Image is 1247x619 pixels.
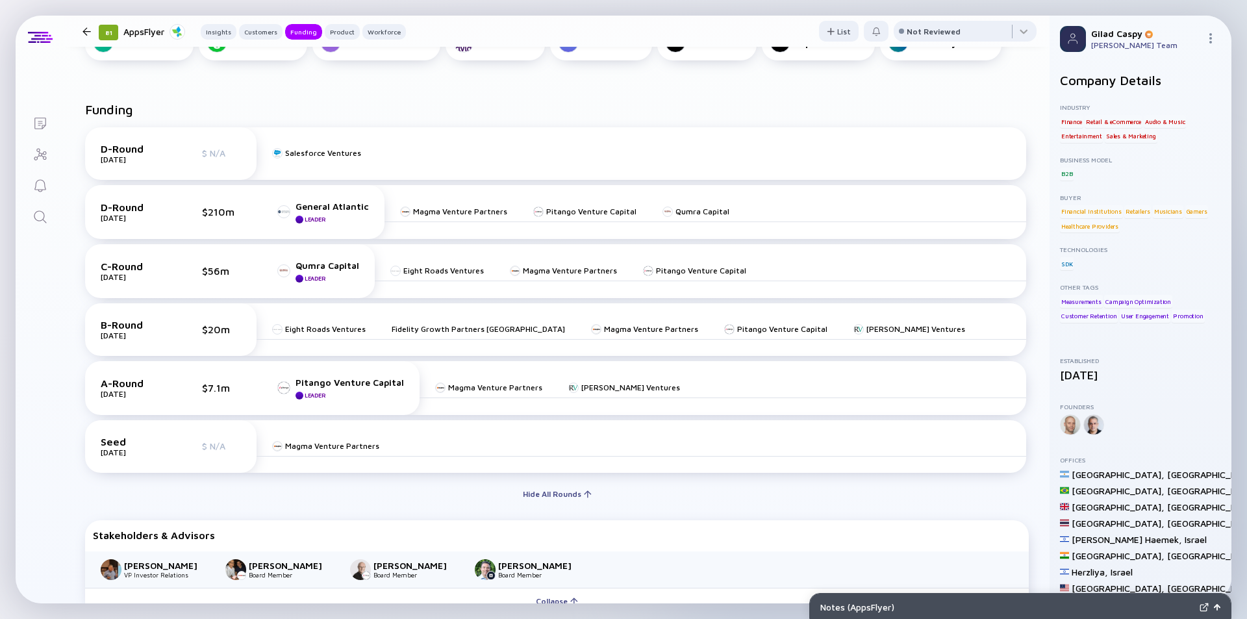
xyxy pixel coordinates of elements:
[1060,156,1221,164] div: Business Model
[1111,566,1133,577] div: Israel
[1060,456,1221,464] div: Offices
[1060,486,1069,495] img: Brazil Flag
[568,383,680,392] a: [PERSON_NAME] Ventures
[656,266,746,275] div: Pitango Venture Capital
[272,324,366,334] a: Eight Roads Ventures
[604,324,698,334] div: Magma Venture Partners
[528,591,586,611] div: Collapse
[202,323,241,335] div: $20m
[1060,403,1221,411] div: Founders
[1060,295,1103,308] div: Measurements
[272,148,361,158] a: Salesforce Ventures
[285,24,322,40] button: Funding
[475,559,496,580] img: Davor Hebel picture
[285,324,366,334] div: Eight Roads Ventures
[225,559,246,580] img: Alex Crisses picture
[724,324,827,334] a: Pitango Venture Capital
[277,377,404,399] a: Pitango Venture CapitalLeader
[325,24,360,40] button: Product
[515,484,599,505] button: Hide All Rounds
[16,200,64,231] a: Search
[202,206,241,218] div: $210m
[448,383,542,392] div: Magma Venture Partners
[819,21,859,42] button: List
[93,529,1021,541] div: Stakeholders & Advisors
[675,207,729,216] div: Qumra Capital
[1060,26,1086,52] img: Profile Picture
[296,377,404,388] div: Pitango Venture Capital
[124,571,210,579] div: VP Investor Relations
[1060,257,1074,270] div: SDK
[1072,501,1165,512] div: [GEOGRAPHIC_DATA] ,
[277,260,359,283] a: Qumra CapitalLeader
[515,484,599,504] div: Hide All Rounds
[362,24,406,40] button: Workforce
[202,440,241,451] div: $ N/A
[1091,28,1200,39] div: Gilad Caspy
[296,201,369,212] div: General Atlantic
[533,207,636,216] a: Pitango Venture Capital
[1060,194,1221,201] div: Buyer
[202,147,241,158] div: $ N/A
[123,23,185,40] div: AppsFlyer
[1124,205,1151,218] div: Retailers
[1060,103,1221,111] div: Industry
[413,207,507,216] div: Magma Venture Partners
[1185,205,1209,218] div: Gamers
[124,560,210,571] div: [PERSON_NAME]
[546,207,636,216] div: Pitango Venture Capital
[101,155,166,164] div: [DATE]
[1060,518,1069,527] img: Thailand Flag
[1060,246,1221,253] div: Technologies
[1072,485,1165,496] div: [GEOGRAPHIC_DATA] ,
[101,448,166,457] div: [DATE]
[403,266,484,275] div: Eight Roads Ventures
[101,377,166,389] div: A-Round
[392,324,565,334] a: Fidelity Growth Partners [GEOGRAPHIC_DATA]
[350,559,371,580] img: Isaac Hillel picture
[1060,205,1123,218] div: Financial Institutions
[1060,73,1221,88] h2: Company Details
[101,559,121,580] img: Rami Rozen picture
[591,324,698,334] a: Magma Venture Partners
[1072,583,1165,594] div: [GEOGRAPHIC_DATA] ,
[1185,534,1207,545] div: Israel
[85,102,133,117] h2: Funding
[510,266,617,275] a: Magma Venture Partners
[362,25,406,38] div: Workforce
[249,571,334,579] div: Board Member
[239,25,283,38] div: Customers
[1104,295,1172,308] div: Campaign Optimization
[85,588,1029,614] button: Collapse
[1060,583,1069,592] img: United States Flag
[101,213,166,223] div: [DATE]
[202,265,241,277] div: $56m
[1200,603,1209,612] img: Expand Notes
[1060,310,1118,323] div: Customer Retention
[1060,502,1069,511] img: United Kingdom Flag
[1060,470,1069,479] img: Argentina Flag
[1060,130,1103,143] div: Entertainment
[305,275,325,282] div: Leader
[1060,220,1120,233] div: Healthcare Providers
[1172,310,1204,323] div: Promotion
[1214,604,1220,611] img: Open Notes
[1060,368,1221,382] div: [DATE]
[101,201,166,213] div: D-Round
[277,201,369,223] a: General AtlanticLeader
[1072,518,1165,529] div: [GEOGRAPHIC_DATA] ,
[16,138,64,169] a: Investor Map
[1060,115,1083,128] div: Finance
[99,25,118,40] div: 81
[202,382,241,394] div: $7.1m
[305,216,325,223] div: Leader
[101,260,166,272] div: C-Round
[101,436,166,448] div: Seed
[390,266,484,275] a: Eight Roads Ventures
[325,25,360,38] div: Product
[662,207,729,216] a: Qumra Capital
[1072,534,1182,545] div: [PERSON_NAME] Haemek ,
[101,272,166,282] div: [DATE]
[272,441,379,451] a: Magma Venture Partners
